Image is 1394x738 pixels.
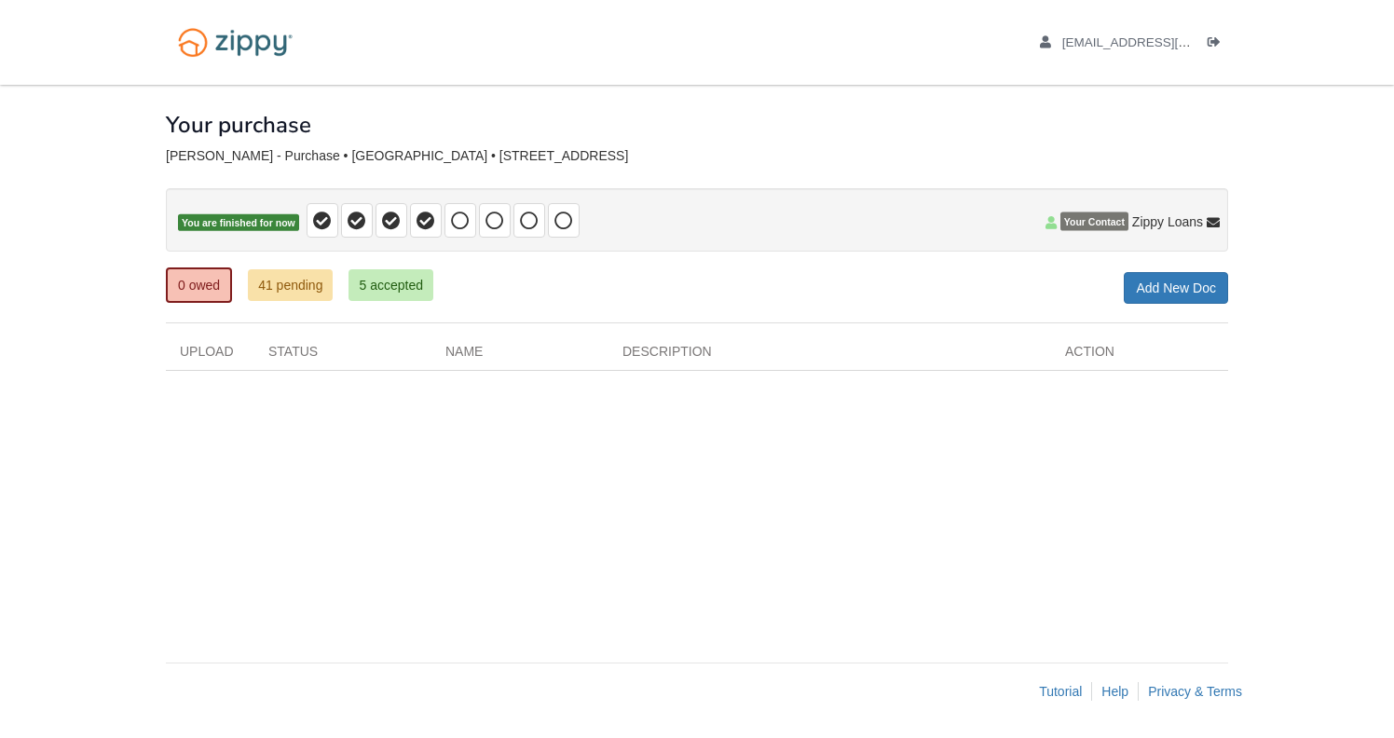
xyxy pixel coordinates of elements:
a: Add New Doc [1124,272,1228,304]
h1: Your purchase [166,113,311,137]
span: You are finished for now [178,214,299,232]
div: Upload [166,342,254,370]
a: Log out [1208,35,1228,54]
span: rfultz@bsu.edu [1062,35,1276,49]
span: Zippy Loans [1132,212,1203,231]
a: Privacy & Terms [1148,684,1242,699]
a: 0 owed [166,267,232,303]
a: 5 accepted [348,269,433,301]
a: 41 pending [248,269,333,301]
img: Logo [166,19,305,66]
a: Tutorial [1039,684,1082,699]
a: edit profile [1040,35,1276,54]
div: Description [608,342,1051,370]
div: [PERSON_NAME] - Purchase • [GEOGRAPHIC_DATA] • [STREET_ADDRESS] [166,148,1228,164]
div: Name [431,342,608,370]
a: Help [1101,684,1128,699]
div: Action [1051,342,1228,370]
span: Your Contact [1060,212,1128,231]
div: Status [254,342,431,370]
